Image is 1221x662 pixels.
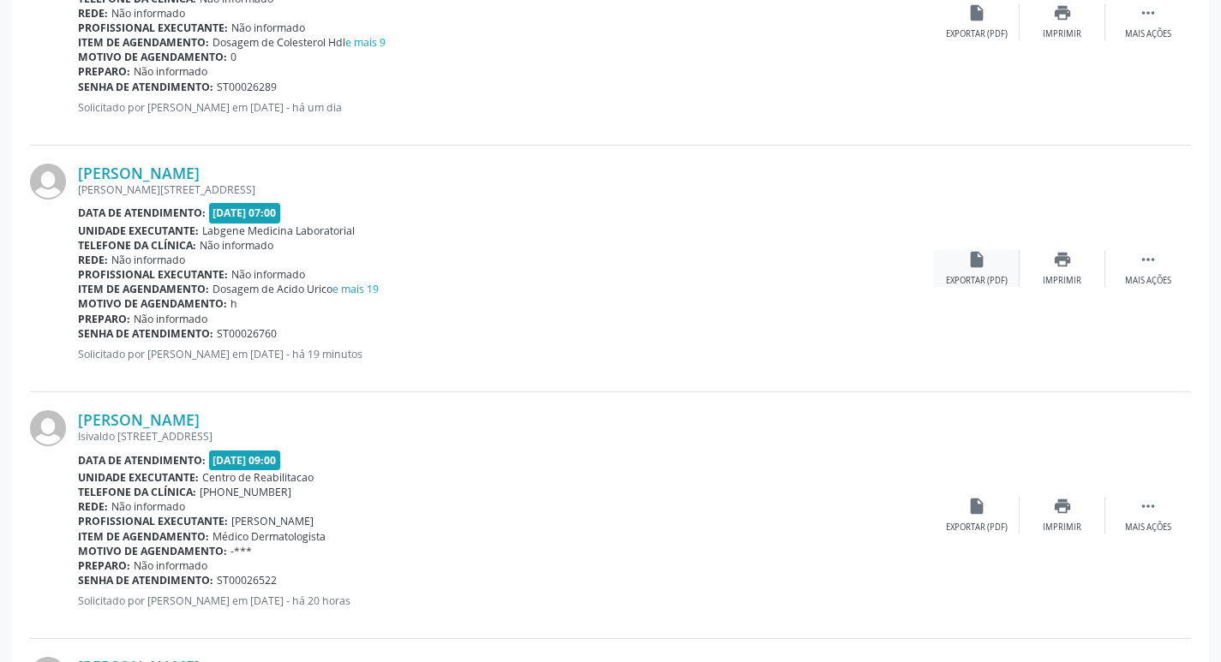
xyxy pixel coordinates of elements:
span: ST00026760 [217,326,277,341]
i:  [1139,497,1158,516]
span: ST00026522 [217,573,277,587]
div: Isivaldo [STREET_ADDRESS] [78,429,934,444]
a: e mais 9 [345,35,386,50]
b: Profissional executante: [78,21,228,35]
b: Preparo: [78,558,130,573]
b: Motivo de agendamento: [78,50,227,64]
b: Rede: [78,499,108,514]
i:  [1139,250,1158,269]
b: Rede: [78,253,108,267]
i: print [1053,3,1072,22]
span: Não informado [134,64,207,79]
b: Senha de atendimento: [78,573,213,587]
span: Não informado [111,499,185,514]
b: Item de agendamento: [78,282,209,296]
img: img [30,410,66,446]
span: [DATE] 09:00 [209,450,281,470]
b: Unidade executante: [78,224,199,238]
b: Preparo: [78,64,130,79]
span: Médico Dermatologista [212,529,326,544]
span: h [230,296,237,311]
b: Telefone da clínica: [78,238,196,253]
span: Não informado [111,253,185,267]
div: Exportar (PDF) [946,522,1008,534]
span: [PERSON_NAME] [231,514,314,528]
span: Dosagem de Acido Urico [212,282,379,296]
p: Solicitado por [PERSON_NAME] em [DATE] - há 20 horas [78,593,934,608]
div: Imprimir [1043,28,1081,40]
div: Mais ações [1125,522,1171,534]
span: Centro de Reabilitacao [202,470,314,485]
span: Não informado [134,558,207,573]
b: Senha de atendimento: [78,80,213,94]
b: Profissional executante: [78,267,228,282]
b: Preparo: [78,312,130,326]
b: Rede: [78,6,108,21]
b: Profissional executante: [78,514,228,528]
span: Não informado [231,267,305,282]
a: [PERSON_NAME] [78,164,200,182]
span: Não informado [231,21,305,35]
span: Não informado [200,238,273,253]
span: [PHONE_NUMBER] [200,485,291,499]
i: print [1053,497,1072,516]
i: insert_drive_file [967,250,986,269]
i: insert_drive_file [967,497,986,516]
div: Exportar (PDF) [946,275,1008,287]
p: Solicitado por [PERSON_NAME] em [DATE] - há um dia [78,100,934,115]
b: Senha de atendimento: [78,326,213,341]
span: Labgene Medicina Laboratorial [202,224,355,238]
div: Mais ações [1125,28,1171,40]
span: 0 [230,50,236,64]
div: [PERSON_NAME][STREET_ADDRESS] [78,182,934,197]
span: ST00026289 [217,80,277,94]
b: Data de atendimento: [78,206,206,220]
div: Exportar (PDF) [946,28,1008,40]
div: Imprimir [1043,522,1081,534]
i:  [1139,3,1158,22]
b: Data de atendimento: [78,453,206,468]
i: insert_drive_file [967,3,986,22]
div: Mais ações [1125,275,1171,287]
b: Telefone da clínica: [78,485,196,499]
a: e mais 19 [332,282,379,296]
span: Não informado [111,6,185,21]
p: Solicitado por [PERSON_NAME] em [DATE] - há 19 minutos [78,347,934,361]
img: img [30,164,66,200]
b: Unidade executante: [78,470,199,485]
b: Motivo de agendamento: [78,544,227,558]
i: print [1053,250,1072,269]
span: Não informado [134,312,207,326]
b: Item de agendamento: [78,35,209,50]
span: [DATE] 07:00 [209,203,281,223]
a: [PERSON_NAME] [78,410,200,429]
span: Dosagem de Colesterol Hdl [212,35,386,50]
div: Imprimir [1043,275,1081,287]
b: Item de agendamento: [78,529,209,544]
b: Motivo de agendamento: [78,296,227,311]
